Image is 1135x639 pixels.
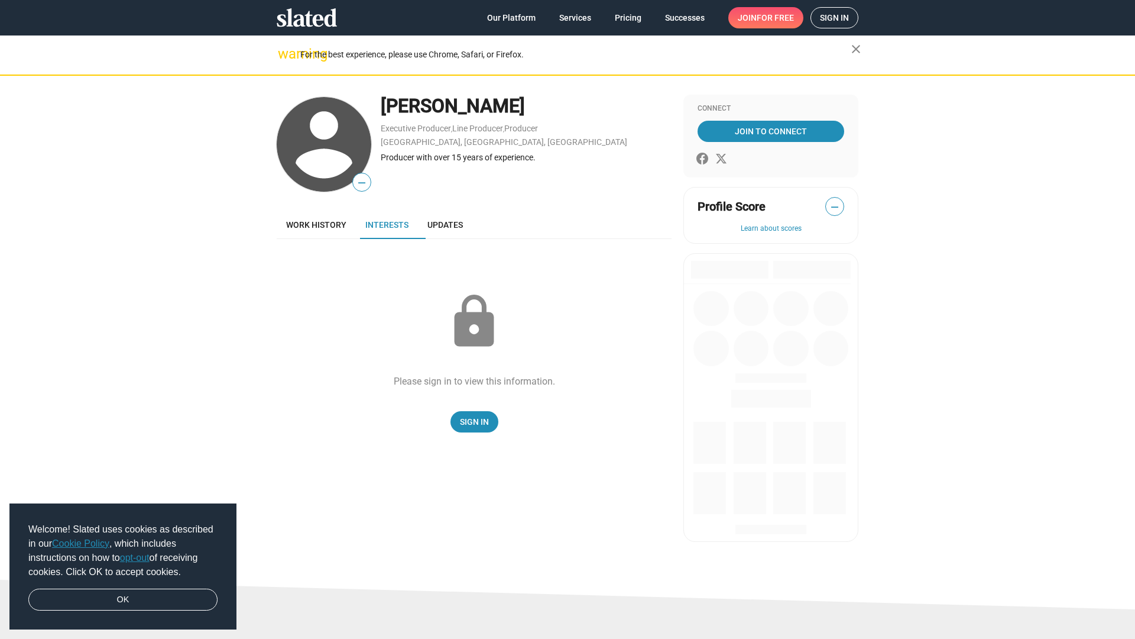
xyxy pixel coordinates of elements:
[381,124,451,133] a: Executive Producer
[277,211,356,239] a: Work history
[381,93,672,119] div: [PERSON_NAME]
[52,538,109,548] a: Cookie Policy
[605,7,651,28] a: Pricing
[504,124,538,133] a: Producer
[810,7,858,28] a: Sign in
[820,8,849,28] span: Sign in
[427,220,463,230] span: Updates
[826,199,844,215] span: —
[9,504,236,630] div: cookieconsent
[487,7,536,28] span: Our Platform
[550,7,601,28] a: Services
[478,7,545,28] a: Our Platform
[394,375,555,388] div: Please sign in to view this information.
[559,7,591,28] span: Services
[28,522,218,579] span: Welcome! Slated uses cookies as described in our , which includes instructions on how to of recei...
[356,211,418,239] a: Interests
[698,224,844,234] button: Learn about scores
[28,589,218,611] a: dismiss cookie message
[452,124,503,133] a: Line Producer
[365,220,408,230] span: Interests
[120,553,150,563] a: opt-out
[286,220,346,230] span: Work history
[698,104,844,114] div: Connect
[381,152,672,163] div: Producer with over 15 years of experience.
[757,7,794,28] span: for free
[278,47,292,61] mat-icon: warning
[700,121,842,142] span: Join To Connect
[460,411,489,433] span: Sign In
[665,7,705,28] span: Successes
[451,126,452,133] span: ,
[300,47,851,63] div: For the best experience, please use Chrome, Safari, or Firefox.
[381,137,627,147] a: [GEOGRAPHIC_DATA], [GEOGRAPHIC_DATA], [GEOGRAPHIC_DATA]
[849,42,863,56] mat-icon: close
[353,175,371,191] span: —
[615,7,641,28] span: Pricing
[418,211,472,239] a: Updates
[656,7,714,28] a: Successes
[738,7,794,28] span: Join
[445,292,504,351] mat-icon: lock
[698,199,766,215] span: Profile Score
[450,411,498,433] a: Sign In
[503,126,504,133] span: ,
[698,121,844,142] a: Join To Connect
[728,7,803,28] a: Joinfor free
